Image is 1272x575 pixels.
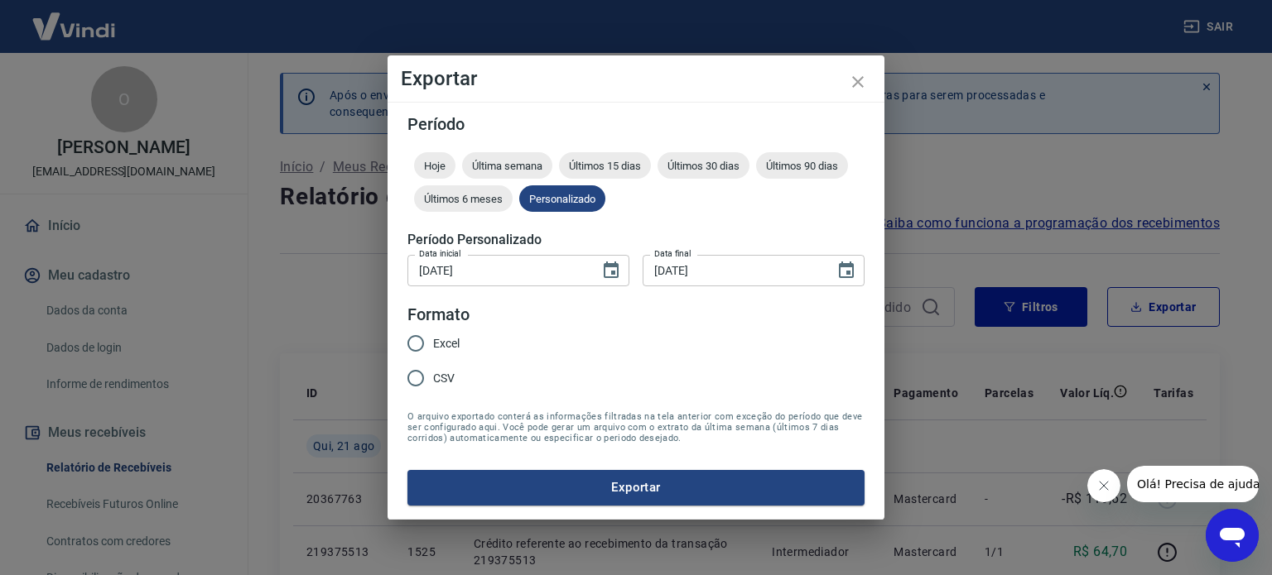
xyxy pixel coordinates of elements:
span: Hoje [414,160,455,172]
div: Últimos 90 dias [756,152,848,179]
input: DD/MM/YYYY [407,255,588,285]
span: Últimos 15 dias [559,160,651,172]
iframe: Fechar mensagem [1087,469,1120,502]
span: CSV [433,370,455,387]
iframe: Botão para abrir a janela de mensagens [1206,509,1259,562]
div: Últimos 6 meses [414,185,513,212]
h4: Exportar [401,69,871,89]
div: Hoje [414,152,455,179]
button: Choose date, selected date is 21 de ago de 2025 [595,254,628,287]
button: Exportar [407,470,865,505]
span: Últimos 30 dias [658,160,749,172]
h5: Período [407,116,865,132]
span: Últimos 90 dias [756,160,848,172]
span: Personalizado [519,193,605,205]
div: Última semana [462,152,552,179]
span: Excel [433,335,460,352]
span: Última semana [462,160,552,172]
label: Data final [654,247,691,260]
div: Últimos 15 dias [559,152,651,179]
iframe: Mensagem da empresa [1127,466,1259,502]
input: DD/MM/YYYY [643,255,823,285]
span: O arquivo exportado conterá as informações filtradas na tela anterior com exceção do período que ... [407,411,865,443]
div: Últimos 30 dias [658,152,749,179]
legend: Formato [407,303,470,327]
button: Choose date, selected date is 21 de ago de 2025 [830,254,863,287]
div: Personalizado [519,185,605,212]
button: close [838,62,878,102]
label: Data inicial [419,247,461,260]
span: Últimos 6 meses [414,193,513,205]
h5: Período Personalizado [407,232,865,248]
span: Olá! Precisa de ajuda? [10,12,139,25]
